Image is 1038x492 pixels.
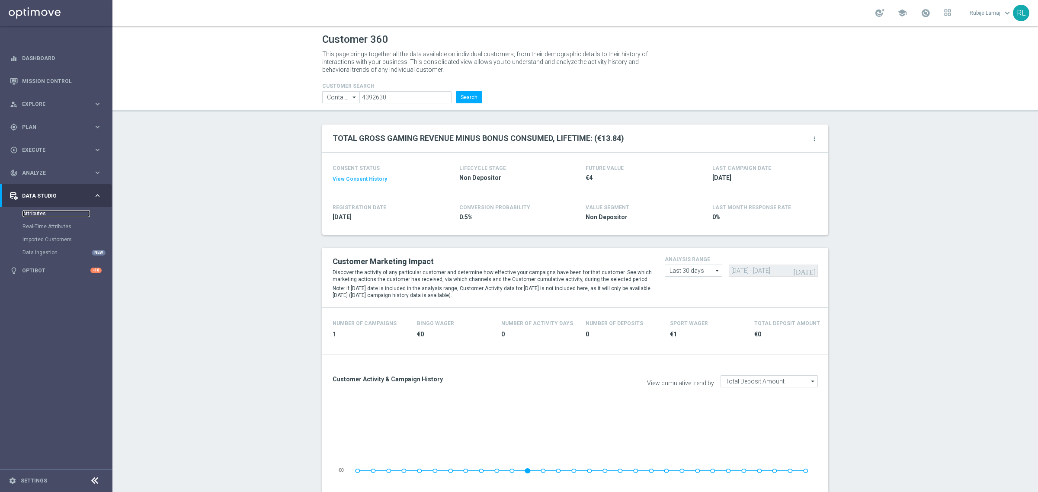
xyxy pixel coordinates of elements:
i: keyboard_arrow_right [93,169,102,177]
h4: Number of Activity Days [501,320,573,326]
h4: FUTURE VALUE [586,165,624,171]
div: Optibot [10,259,102,282]
div: Plan [10,123,93,131]
i: equalizer [10,54,18,62]
span: 2022-10-05 [333,213,434,221]
h1: Customer 360 [322,33,828,46]
span: 0.5% [459,213,561,221]
p: Note: if [DATE] date is included in the analysis range, Customer Activity data for [DATE] is not ... [333,285,652,299]
button: person_search Explore keyboard_arrow_right [10,101,102,108]
div: NEW [92,250,106,256]
span: Execute [22,147,93,153]
a: Imported Customers [22,236,90,243]
a: Dashboard [22,47,102,70]
span: 0 [501,330,575,339]
button: play_circle_outline Execute keyboard_arrow_right [10,147,102,153]
a: Optibot [22,259,90,282]
span: Analyze [22,170,93,176]
h4: Bingo Wager [417,320,454,326]
button: lightbulb Optibot +10 [10,267,102,274]
div: Imported Customers [22,233,112,246]
div: Mission Control [10,70,102,93]
button: View Consent History [333,176,387,183]
h4: LAST CAMPAIGN DATE [712,165,771,171]
input: Enter CID, Email, name or phone [359,91,452,103]
a: Settings [21,478,47,483]
i: track_changes [10,169,18,177]
span: 0 [586,330,660,339]
h2: TOTAL GROSS GAMING REVENUE MINUS BONUS CONSUMED, LIFETIME: (€13.84) [333,133,624,144]
div: Analyze [10,169,93,177]
i: person_search [10,100,18,108]
i: settings [9,477,16,485]
h4: REGISTRATION DATE [333,204,386,211]
text: €0 [339,467,344,473]
div: Attributes [22,207,112,220]
a: Mission Control [22,70,102,93]
h4: Number of Campaigns [333,320,397,326]
div: Explore [10,100,93,108]
i: lightbulb [10,267,18,275]
div: RL [1013,5,1029,21]
span: Non Depositor [459,174,561,182]
i: arrow_drop_down [350,92,359,103]
span: LAST MONTH RESPONSE RATE [712,204,791,211]
p: Discover the activity of any particular customer and determine how effective your campaigns have ... [333,269,652,283]
h4: VALUE SEGMENT [586,204,629,211]
i: gps_fixed [10,123,18,131]
a: Data Ingestion [22,249,90,256]
button: Search [456,91,482,103]
a: Real-Time Attributes [22,223,90,230]
div: Real-Time Attributes [22,220,112,233]
h4: Number of Deposits [586,320,643,326]
div: Dashboard [10,47,102,70]
label: View cumulative trend by [647,380,714,387]
input: Contains [322,91,359,103]
a: Attributes [22,210,90,217]
button: Mission Control [10,78,102,85]
span: 2025-08-24 [712,174,814,182]
div: Execute [10,146,93,154]
button: equalizer Dashboard [10,55,102,62]
i: more_vert [811,135,818,142]
h2: Customer Marketing Impact [333,256,652,267]
i: keyboard_arrow_right [93,192,102,200]
span: €4 [586,174,687,182]
div: Data Studio [10,192,93,200]
span: €0 [417,330,491,339]
div: Data Ingestion [22,246,112,259]
h3: Customer Activity & Campaign History [333,375,569,383]
h4: CONSENT STATUS [333,165,434,171]
i: keyboard_arrow_right [93,146,102,154]
span: €1 [670,330,744,339]
h4: CUSTOMER SEARCH [322,83,482,89]
i: play_circle_outline [10,146,18,154]
span: €0 [754,330,828,339]
span: 1 [333,330,407,339]
i: arrow_drop_down [809,376,817,387]
div: +10 [90,268,102,273]
span: Plan [22,125,93,130]
span: keyboard_arrow_down [1003,8,1012,18]
span: Non Depositor [586,213,687,221]
span: Explore [22,102,93,107]
h4: analysis range [665,256,818,262]
a: Rubije Lamajkeyboard_arrow_down [969,6,1013,19]
button: Data Studio keyboard_arrow_right [10,192,102,199]
i: keyboard_arrow_right [93,100,102,108]
i: arrow_drop_down [713,265,722,276]
button: track_changes Analyze keyboard_arrow_right [10,169,102,176]
span: school [897,8,907,18]
span: Data Studio [22,193,93,198]
button: gps_fixed Plan keyboard_arrow_right [10,124,102,131]
h4: Sport Wager [670,320,708,326]
span: CONVERSION PROBABILITY [459,204,530,211]
i: keyboard_arrow_right [93,123,102,131]
h4: LIFECYCLE STAGE [459,165,506,171]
